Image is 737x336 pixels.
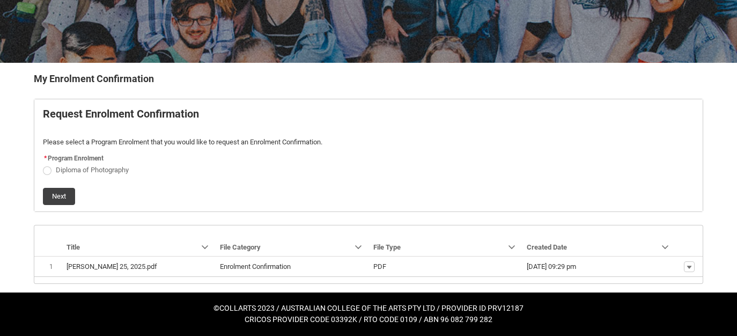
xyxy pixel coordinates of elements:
abbr: required [44,155,47,162]
span: Diploma of Photography [56,166,129,174]
button: Next [43,188,75,205]
lightning-base-formatted-text: Enrolment Confirmation [220,262,291,271]
lightning-base-formatted-text: PDF [373,262,386,271]
p: Please select a Program Enrolment that you would like to request an Enrolment Confirmation. [43,137,694,148]
lightning-base-formatted-text: [PERSON_NAME] 25, 2025.pdf [67,262,157,271]
lightning-formatted-date-time: [DATE] 09:29 pm [527,262,576,271]
b: My Enrolment Confirmation [34,73,154,84]
article: REDU_Generate_Enrolment_Confirmation flow [34,99,703,212]
b: Request Enrolment Confirmation [43,107,199,120]
span: Program Enrolment [48,155,104,162]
